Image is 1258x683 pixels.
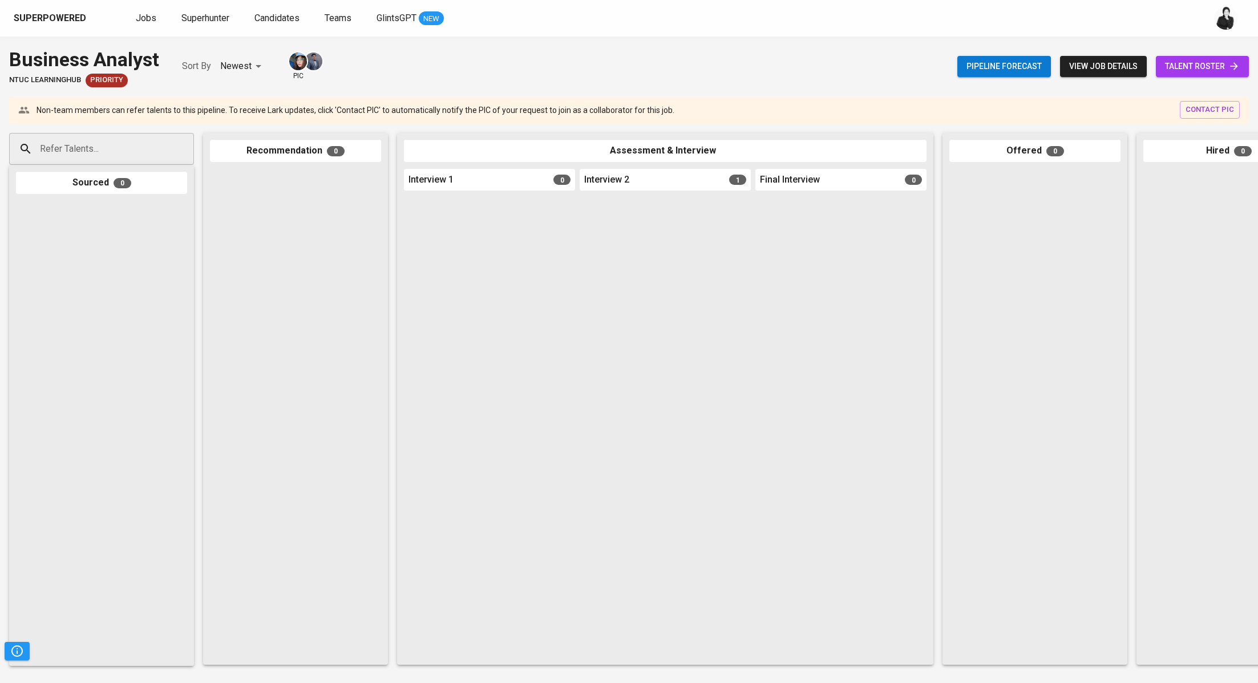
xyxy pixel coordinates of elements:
div: Sourced [16,172,187,194]
span: Candidates [254,13,300,23]
img: app logo [88,10,104,27]
span: NTUC LearningHub [9,75,81,86]
span: NEW [419,13,444,25]
span: Pipeline forecast [966,59,1042,74]
a: talent roster [1156,56,1249,77]
button: Pipeline Triggers [5,642,30,660]
a: Jobs [136,11,159,26]
img: medwi@glints.com [1215,7,1237,30]
a: Teams [325,11,354,26]
span: GlintsGPT [377,13,416,23]
span: 0 [1234,146,1252,156]
span: talent roster [1165,59,1240,74]
span: view job details [1069,59,1138,74]
a: Candidates [254,11,302,26]
img: jhon@glints.com [305,52,322,70]
span: Teams [325,13,351,23]
div: Recommendation [210,140,381,162]
div: pic [288,51,308,81]
div: Business Analyst [9,46,159,74]
div: Superpowered [14,12,86,25]
button: view job details [1060,56,1147,77]
p: Non-team members can refer talents to this pipeline. To receive Lark updates, click 'Contact PIC'... [37,104,674,116]
div: Newest [220,56,265,77]
span: 0 [905,175,922,185]
span: 0 [553,175,571,185]
span: 0 [1046,146,1064,156]
span: Interview 2 [584,173,629,187]
button: Open [188,148,190,150]
button: Pipeline forecast [957,56,1051,77]
span: Superhunter [181,13,229,23]
a: Superpoweredapp logo [14,10,104,27]
span: contact pic [1186,103,1234,116]
span: Jobs [136,13,156,23]
a: GlintsGPT NEW [377,11,444,26]
img: diazagista@glints.com [289,52,307,70]
p: Newest [220,59,252,73]
div: Job Order Reopened [86,74,128,87]
span: 0 [327,146,345,156]
button: contact pic [1180,101,1240,119]
a: Superhunter [181,11,232,26]
div: Offered [949,140,1121,162]
span: Final Interview [760,173,820,187]
span: Priority [86,75,128,86]
p: Sort By [182,59,211,73]
span: 0 [114,178,131,188]
span: 1 [729,175,746,185]
div: Assessment & Interview [404,140,927,162]
span: Interview 1 [408,173,454,187]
